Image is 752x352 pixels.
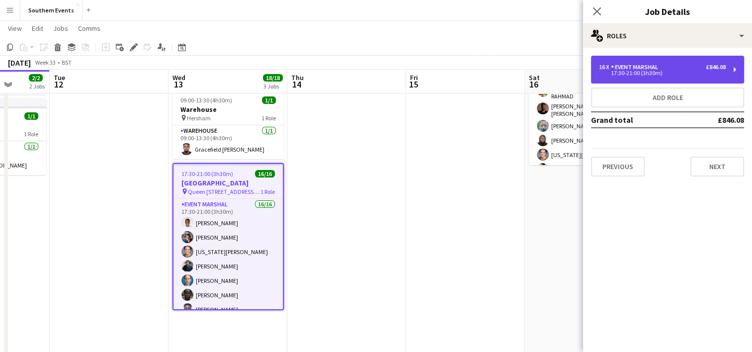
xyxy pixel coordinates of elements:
[172,73,185,82] span: Wed
[591,88,744,107] button: Add role
[255,170,275,177] span: 16/16
[599,64,611,71] div: 16 x
[33,59,58,66] span: Week 33
[62,59,72,66] div: BST
[290,79,304,90] span: 14
[24,112,38,120] span: 1/1
[262,96,276,104] span: 1/1
[29,74,43,82] span: 2/2
[591,157,645,176] button: Previous
[171,79,185,90] span: 13
[291,73,304,82] span: Thu
[8,24,22,33] span: View
[690,157,744,176] button: Next
[706,64,726,71] div: £846.08
[29,83,45,90] div: 2 Jobs
[172,125,284,159] app-card-role: Warehouse1/109:00-13:30 (4h30m)Gracefield [PERSON_NAME]
[263,83,282,90] div: 3 Jobs
[49,22,72,35] a: Jobs
[32,24,43,33] span: Edit
[583,24,752,48] div: Roles
[4,22,26,35] a: View
[181,170,233,177] span: 17:30-21:00 (3h30m)
[599,71,726,76] div: 17:30-21:00 (3h30m)
[172,163,284,310] app-job-card: 17:30-21:00 (3h30m)16/16[GEOGRAPHIC_DATA] Queen [STREET_ADDRESS][PERSON_NAME][DATE]1 RoleEvent Ma...
[260,188,275,195] span: 1 Role
[529,73,540,82] span: Sat
[28,22,47,35] a: Edit
[74,22,104,35] a: Comms
[53,24,68,33] span: Jobs
[591,112,685,128] td: Grand total
[172,105,284,114] h3: Warehouse
[410,73,418,82] span: Fri
[172,90,284,159] app-job-card: 09:00-13:30 (4h30m)1/1Warehouse Hersham1 RoleWarehouse1/109:00-13:30 (4h30m)Gracefield [PERSON_NAME]
[52,79,65,90] span: 12
[527,79,540,90] span: 16
[54,73,65,82] span: Tue
[180,96,232,104] span: 09:00-13:30 (4h30m)
[173,178,283,187] h3: [GEOGRAPHIC_DATA]
[611,64,662,71] div: Event Marshal
[187,114,211,122] span: Hersham
[263,74,283,82] span: 18/18
[8,58,31,68] div: [DATE]
[24,130,38,138] span: 1 Role
[78,24,100,33] span: Comms
[20,0,83,20] button: Southern Events
[409,79,418,90] span: 15
[188,188,260,195] span: Queen [STREET_ADDRESS][PERSON_NAME][DATE]
[685,112,744,128] td: £846.08
[583,5,752,18] h3: Job Details
[261,114,276,122] span: 1 Role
